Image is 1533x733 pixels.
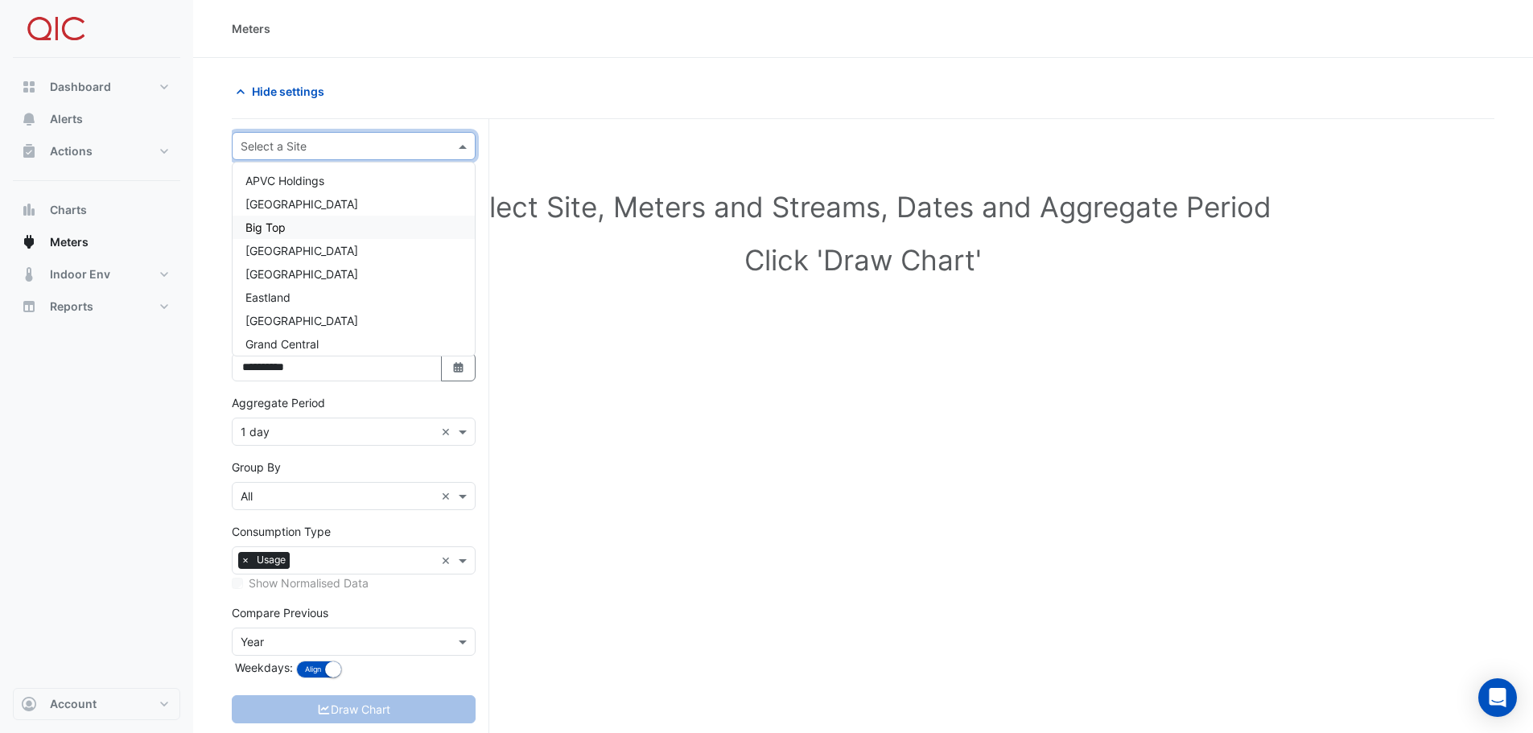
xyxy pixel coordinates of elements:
[249,574,369,591] label: Show Normalised Data
[1478,678,1517,717] div: Open Intercom Messenger
[232,459,281,476] label: Group By
[232,604,328,621] label: Compare Previous
[21,234,37,250] app-icon: Meters
[245,314,358,327] span: [GEOGRAPHIC_DATA]
[19,13,92,45] img: Company Logo
[232,20,270,37] div: Meters
[245,197,358,211] span: [GEOGRAPHIC_DATA]
[13,258,180,290] button: Indoor Env
[50,79,111,95] span: Dashboard
[50,234,89,250] span: Meters
[258,243,1469,277] h1: Click 'Draw Chart'
[451,360,466,374] fa-icon: Select Date
[441,423,455,440] span: Clear
[50,266,110,282] span: Indoor Env
[232,659,293,676] label: Weekdays:
[50,143,93,159] span: Actions
[13,688,180,720] button: Account
[245,244,358,257] span: [GEOGRAPHIC_DATA]
[245,174,324,187] span: APVC Holdings
[232,523,331,540] label: Consumption Type
[21,111,37,127] app-icon: Alerts
[245,220,286,234] span: Big Top
[50,299,93,315] span: Reports
[245,290,291,304] span: Eastland
[245,337,319,351] span: Grand Central
[21,299,37,315] app-icon: Reports
[245,267,358,281] span: [GEOGRAPHIC_DATA]
[258,190,1469,224] h1: Select Site, Meters and Streams, Dates and Aggregate Period
[232,394,325,411] label: Aggregate Period
[13,71,180,103] button: Dashboard
[21,143,37,159] app-icon: Actions
[21,202,37,218] app-icon: Charts
[50,696,97,712] span: Account
[238,552,253,568] span: ×
[253,552,290,568] span: Usage
[21,79,37,95] app-icon: Dashboard
[50,111,83,127] span: Alerts
[50,202,87,218] span: Charts
[441,552,455,569] span: Clear
[13,135,180,167] button: Actions
[13,226,180,258] button: Meters
[13,103,180,135] button: Alerts
[232,77,335,105] button: Hide settings
[252,83,324,100] span: Hide settings
[441,488,455,504] span: Clear
[232,574,476,591] div: Select meters or streams to enable normalisation
[21,266,37,282] app-icon: Indoor Env
[13,290,180,323] button: Reports
[233,163,475,356] div: Options List
[13,194,180,226] button: Charts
